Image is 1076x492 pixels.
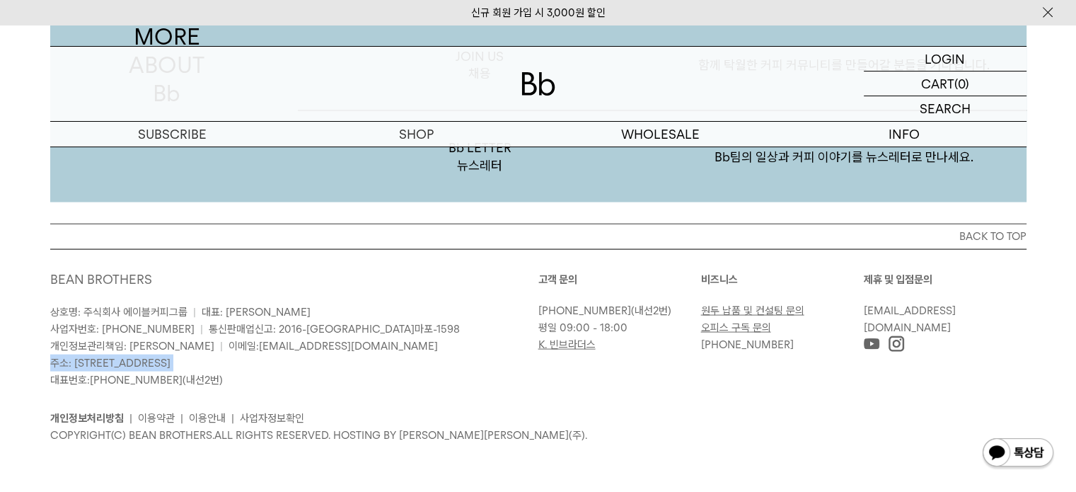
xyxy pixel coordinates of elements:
[864,271,1026,288] p: 제휴 및 입점문의
[471,6,606,19] a: 신규 회원 가입 시 3,000원 할인
[209,323,460,336] span: 통신판매업신고: 2016-[GEOGRAPHIC_DATA]마포-1598
[864,71,1026,96] a: CART (0)
[701,304,804,317] a: 원두 납품 및 컨설팅 문의
[180,410,183,427] li: |
[298,111,662,202] p: Bb LETTER 뉴스레터
[240,412,304,425] a: 사업자정보확인
[50,412,124,425] a: 개인정보처리방침
[231,410,234,427] li: |
[90,374,183,387] a: [PHONE_NUMBER]
[129,410,132,427] li: |
[864,47,1026,71] a: LOGIN
[259,340,438,353] a: [EMAIL_ADDRESS][DOMAIN_NAME]
[50,306,187,319] span: 상호명: 주식회사 에이블커피그룹
[538,271,701,288] p: 고객 문의
[50,323,195,336] span: 사업자번호: [PHONE_NUMBER]
[981,437,1055,471] img: 카카오톡 채널 1:1 채팅 버튼
[538,304,631,317] a: [PHONE_NUMBER]
[50,374,223,387] span: 대표번호: (내선2번)
[701,271,864,288] p: 비즈니스
[50,272,152,287] a: BEAN BROTHERS
[925,47,965,71] p: LOGIN
[50,357,170,370] span: 주소: [STREET_ADDRESS]
[521,72,555,96] img: 로고
[538,122,782,147] p: WHOLESALE
[193,306,196,319] span: |
[782,122,1026,147] p: INFO
[294,122,538,147] a: SHOP
[920,96,971,121] p: SEARCH
[220,340,223,353] span: |
[662,120,1026,194] p: Bb팀의 일상과 커피 이야기를 뉴스레터로 만나세요.
[50,224,1026,249] button: BACK TO TOP
[701,321,771,334] a: 오피스 구독 문의
[538,302,694,319] p: (내선2번)
[228,340,438,353] span: 이메일:
[138,412,175,425] a: 이용약관
[50,340,214,353] span: 개인정보관리책임: [PERSON_NAME]
[864,304,956,334] a: [EMAIL_ADDRESS][DOMAIN_NAME]
[298,111,1026,202] a: Bb LETTER뉴스레터 Bb팀의 일상과 커피 이야기를 뉴스레터로 만나세요.
[921,71,954,96] p: CART
[954,71,969,96] p: (0)
[50,122,294,147] a: SUBSCRIBE
[538,319,694,336] p: 평일 09:00 - 18:00
[202,306,311,319] span: 대표: [PERSON_NAME]
[701,338,794,351] a: [PHONE_NUMBER]
[538,338,596,351] a: K. 빈브라더스
[189,412,226,425] a: 이용안내
[50,427,1026,444] p: COPYRIGHT(C) BEAN BROTHERS. ALL RIGHTS RESERVED. HOSTING BY [PERSON_NAME][PERSON_NAME](주).
[200,323,203,336] span: |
